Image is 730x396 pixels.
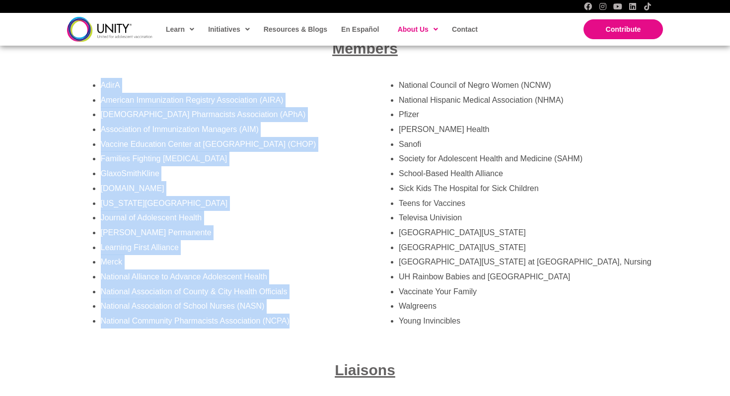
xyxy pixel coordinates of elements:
[399,196,654,211] li: Teens for Vaccines
[399,240,654,255] li: [GEOGRAPHIC_DATA][US_STATE]
[399,314,654,329] li: Young Invincibles
[101,299,356,314] li: National Association of School Nurses (NASN)
[332,40,398,57] span: Members
[399,78,654,93] li: National Council of Negro Women (NCNW)
[399,122,654,137] li: [PERSON_NAME] Health
[101,181,356,196] li: [DOMAIN_NAME]
[399,166,654,181] li: School-Based Health Alliance
[101,284,356,299] li: National Association of County & City Health Officials
[599,2,607,10] a: Instagram
[452,25,478,33] span: Contact
[101,78,356,93] li: AdirA
[208,22,250,37] span: Initiatives
[101,166,356,181] li: GlaxoSmithKline
[629,2,637,10] a: LinkedIn
[399,107,654,122] li: Pfizer
[398,22,438,37] span: About Us
[614,2,622,10] a: YouTube
[101,196,356,211] li: [US_STATE][GEOGRAPHIC_DATA]
[447,18,482,41] a: Contact
[584,2,592,10] a: Facebook
[393,18,442,41] a: About Us
[101,314,356,329] li: National Community Pharmacists Association (NCPA)
[336,18,383,41] a: En Español
[101,240,356,255] li: Learning First Alliance
[399,299,654,314] li: Walgreens
[584,19,663,39] a: Contribute
[101,107,356,122] li: [DEMOGRAPHIC_DATA] Pharmacists Association (APhA)
[101,122,356,137] li: Association of Immunization Managers (AIM)
[101,269,356,284] li: National Alliance to Advance Adolescent Health
[264,25,327,33] span: Resources & Blogs
[606,25,641,33] span: Contribute
[399,225,654,240] li: [GEOGRAPHIC_DATA][US_STATE]
[399,210,654,225] li: Televisa Univision
[67,17,152,41] img: unity-logo-dark
[399,269,654,284] li: UH Rainbow Babies and [GEOGRAPHIC_DATA]
[101,137,356,152] li: Vaccine Education Center at [GEOGRAPHIC_DATA] (CHOP)
[399,93,654,108] li: National Hispanic Medical Association (NHMA)
[101,210,356,225] li: Journal of Adolescent Health
[101,151,356,166] li: Families Fighting [MEDICAL_DATA]
[399,284,654,299] li: Vaccinate Your Family
[341,25,379,33] span: En Español
[399,255,654,269] li: [GEOGRAPHIC_DATA][US_STATE] at [GEOGRAPHIC_DATA], Nursing
[101,93,356,108] li: American Immunization Registry Association (AIRA)
[101,255,356,269] li: Merck
[399,151,654,166] li: Society for Adolescent Health and Medicine (SAHM)
[644,2,652,10] a: TikTok
[166,22,194,37] span: Learn
[399,137,654,152] li: Sanofi
[335,362,395,378] span: Liaisons
[259,18,331,41] a: Resources & Blogs
[101,225,356,240] li: [PERSON_NAME] Permanente
[399,181,654,196] li: Sick Kids The Hospital for Sick Children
